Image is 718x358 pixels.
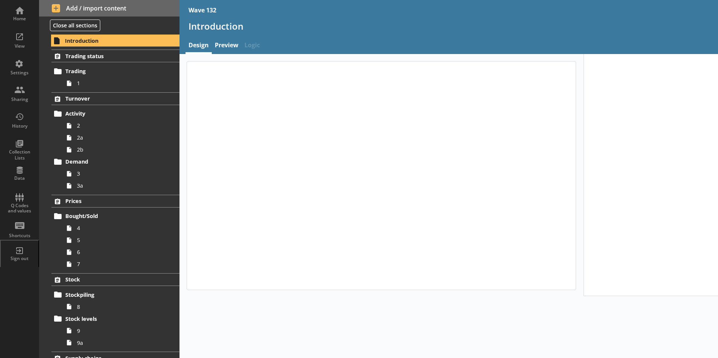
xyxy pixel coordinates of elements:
[6,43,33,49] div: View
[77,80,160,87] span: 1
[65,276,157,283] span: Stock
[39,273,179,349] li: StockStockpiling8Stock levels99a
[63,246,179,258] a: 6
[63,132,179,144] a: 2a
[63,258,179,270] a: 7
[63,77,179,89] a: 1
[65,53,157,60] span: Trading status
[39,92,179,192] li: TurnoverActivity22a2bDemand33a
[189,20,709,32] h1: Introduction
[51,273,179,286] a: Stock
[65,110,157,117] span: Activity
[77,134,160,141] span: 2a
[77,146,160,153] span: 2b
[51,156,179,168] a: Demand
[77,236,160,244] span: 5
[63,325,179,337] a: 9
[65,315,157,322] span: Stock levels
[77,170,160,177] span: 3
[77,248,160,256] span: 6
[241,38,263,54] span: Logic
[51,108,179,120] a: Activity
[6,123,33,129] div: History
[63,234,179,246] a: 5
[65,197,157,205] span: Prices
[6,203,33,214] div: Q Codes and values
[77,122,160,129] span: 2
[51,92,179,105] a: Turnover
[55,313,179,349] li: Stock levels99a
[51,289,179,301] a: Stockpiling
[77,182,160,189] span: 3a
[6,16,33,22] div: Home
[63,337,179,349] a: 9a
[50,20,100,31] button: Close all sections
[63,180,179,192] a: 3a
[55,210,179,270] li: Bought/Sold4567
[51,50,179,62] a: Trading status
[65,95,157,102] span: Turnover
[6,149,33,161] div: Collection Lists
[51,210,179,222] a: Bought/Sold
[77,224,160,232] span: 4
[51,195,179,208] a: Prices
[77,339,160,346] span: 9a
[55,289,179,313] li: Stockpiling8
[51,313,179,325] a: Stock levels
[77,260,160,268] span: 7
[55,156,179,192] li: Demand33a
[51,65,179,77] a: Trading
[65,291,157,298] span: Stockpiling
[55,108,179,156] li: Activity22a2b
[65,68,157,75] span: Trading
[55,65,179,89] li: Trading1
[186,38,212,54] a: Design
[39,195,179,270] li: PricesBought/Sold4567
[189,6,216,14] div: Wave 132
[77,327,160,334] span: 9
[6,256,33,262] div: Sign out
[63,168,179,180] a: 3
[6,70,33,76] div: Settings
[6,96,33,102] div: Sharing
[63,222,179,234] a: 4
[65,37,157,44] span: Introduction
[6,175,33,181] div: Data
[63,144,179,156] a: 2b
[63,301,179,313] a: 8
[65,158,157,165] span: Demand
[65,212,157,220] span: Bought/Sold
[77,303,160,310] span: 8
[6,233,33,239] div: Shortcuts
[212,38,241,54] a: Preview
[51,35,179,47] a: Introduction
[52,4,167,12] span: Add / import content
[63,120,179,132] a: 2
[39,50,179,89] li: Trading statusTrading1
